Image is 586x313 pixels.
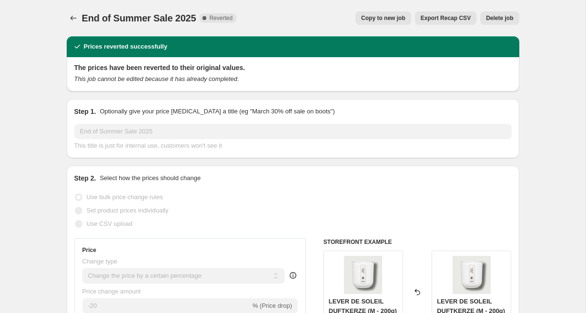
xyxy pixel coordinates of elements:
[82,258,118,265] span: Change type
[82,288,141,295] span: Price change amount
[74,142,222,149] span: This title is just for internal use, customers won't see it
[84,42,168,51] h2: Prices reverted successfully
[74,63,512,72] h2: The prices have been reverted to their original values.
[480,11,519,25] button: Delete job
[100,173,201,183] p: Select how the prices should change
[453,256,491,294] img: mahalo_produkt_lever-de-soleil_oben_300g_80x.jpg
[415,11,476,25] button: Export Recap CSV
[288,271,298,280] div: help
[209,14,232,22] span: Reverted
[323,238,512,246] h6: STOREFRONT EXAMPLE
[421,14,471,22] span: Export Recap CSV
[82,13,196,23] span: End of Summer Sale 2025
[355,11,411,25] button: Copy to new job
[87,193,163,201] span: Use bulk price change rules
[361,14,405,22] span: Copy to new job
[82,246,96,254] h3: Price
[74,173,96,183] h2: Step 2.
[486,14,513,22] span: Delete job
[100,107,334,116] p: Optionally give your price [MEDICAL_DATA] a title (eg "March 30% off sale on boots")
[74,107,96,116] h2: Step 1.
[67,11,80,25] button: Price change jobs
[87,207,169,214] span: Set product prices individually
[74,75,239,82] i: This job cannot be edited because it has already completed.
[344,256,382,294] img: mahalo_produkt_lever-de-soleil_oben_300g_80x.jpg
[87,220,132,227] span: Use CSV upload
[253,302,292,309] span: % (Price drop)
[74,124,512,139] input: 30% off holiday sale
